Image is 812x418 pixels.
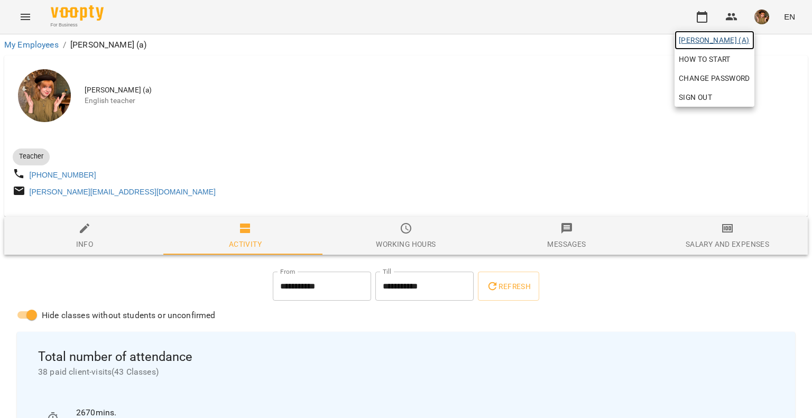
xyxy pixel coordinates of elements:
span: How to start [679,53,731,66]
a: How to start [675,50,735,69]
button: Sign Out [675,88,754,107]
span: [PERSON_NAME] (а) [679,34,750,47]
a: Change Password [675,69,754,88]
span: Change Password [679,72,750,85]
span: Sign Out [679,91,712,104]
a: [PERSON_NAME] (а) [675,31,754,50]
